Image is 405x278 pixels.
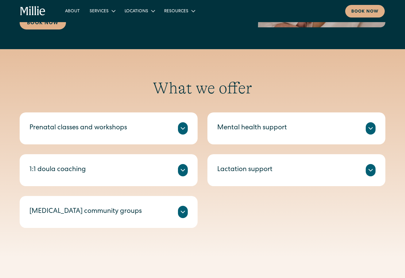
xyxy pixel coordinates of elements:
[29,165,86,175] div: 1:1 doula coaching
[125,8,148,15] div: Locations
[60,6,85,16] a: About
[351,9,379,15] div: Book now
[164,8,188,15] div: Resources
[20,6,45,16] a: home
[345,5,385,18] a: Book now
[159,6,199,16] div: Resources
[20,16,66,29] a: Book Now
[85,6,120,16] div: Services
[29,123,127,133] div: Prenatal classes and workshops
[120,6,159,16] div: Locations
[20,79,385,98] h2: What we offer
[90,8,109,15] div: Services
[29,207,142,217] div: [MEDICAL_DATA] community groups
[217,165,272,175] div: Lactation support
[217,123,287,133] div: Mental health support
